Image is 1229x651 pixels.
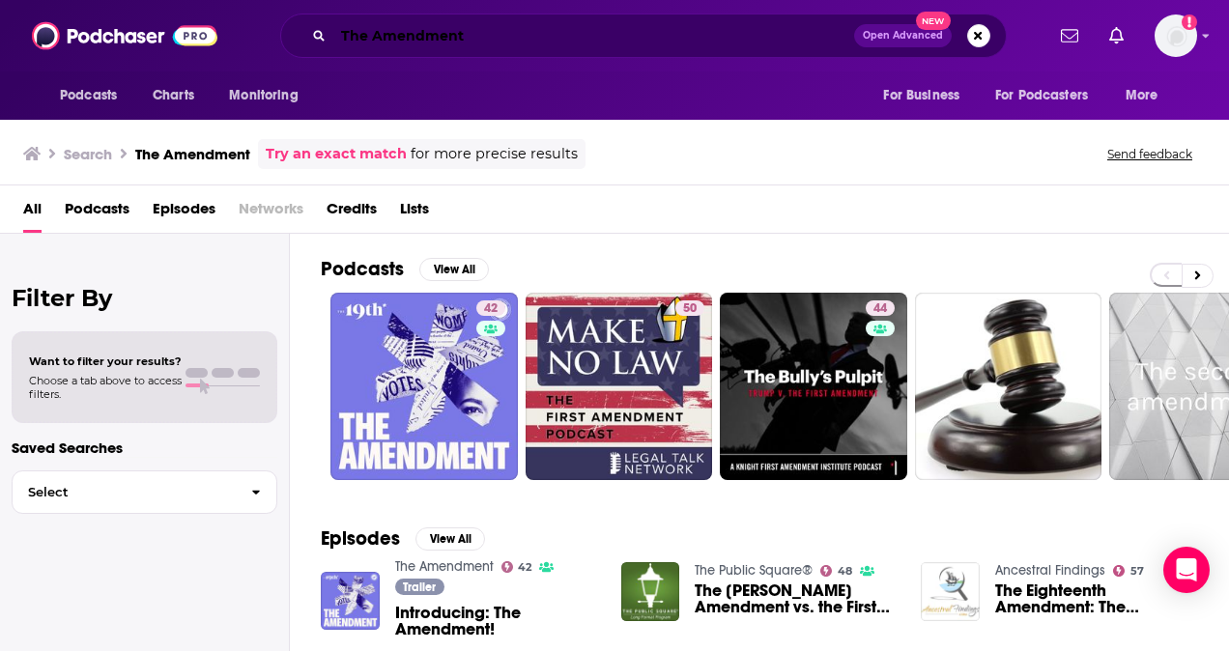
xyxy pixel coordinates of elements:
[330,293,518,480] a: 42
[327,193,377,233] a: Credits
[695,582,898,615] a: The Johnson Amendment vs. the First Amendment
[12,439,277,457] p: Saved Searches
[65,193,129,233] a: Podcasts
[476,300,505,316] a: 42
[995,82,1088,109] span: For Podcasters
[983,77,1116,114] button: open menu
[321,257,489,281] a: PodcastsView All
[140,77,206,114] a: Charts
[32,17,217,54] img: Podchaser - Follow, Share and Rate Podcasts
[820,565,852,577] a: 48
[321,257,404,281] h2: Podcasts
[621,562,680,621] img: The Johnson Amendment vs. the First Amendment
[1101,19,1131,52] a: Show notifications dropdown
[229,82,298,109] span: Monitoring
[873,299,887,319] span: 44
[403,581,436,593] span: Trailer
[1155,14,1197,57] img: User Profile
[995,582,1198,615] a: The Eighteenth Amendment: The Constitutional Amendments
[484,299,498,319] span: 42
[866,300,895,316] a: 44
[400,193,429,233] a: Lists
[1155,14,1197,57] span: Logged in as tessvanden
[838,567,852,576] span: 48
[280,14,1007,58] div: Search podcasts, credits, & more...
[266,143,407,165] a: Try an exact match
[1163,547,1210,593] div: Open Intercom Messenger
[883,82,959,109] span: For Business
[1182,14,1197,30] svg: Add a profile image
[1113,565,1144,577] a: 57
[153,82,194,109] span: Charts
[1101,146,1198,162] button: Send feedback
[518,563,531,572] span: 42
[13,486,236,498] span: Select
[12,470,277,514] button: Select
[46,77,142,114] button: open menu
[916,12,951,30] span: New
[870,77,984,114] button: open menu
[995,562,1105,579] a: Ancestral Findings
[675,300,704,316] a: 50
[60,82,117,109] span: Podcasts
[854,24,952,47] button: Open AdvancedNew
[215,77,323,114] button: open menu
[863,31,943,41] span: Open Advanced
[395,558,494,575] a: The Amendment
[695,562,813,579] a: The Public Square®
[720,293,907,480] a: 44
[1155,14,1197,57] button: Show profile menu
[135,145,250,163] h3: The Amendment
[501,561,532,573] a: 42
[695,582,898,615] span: The [PERSON_NAME] Amendment vs. the First Amendment
[23,193,42,233] a: All
[1126,82,1158,109] span: More
[921,562,980,621] img: The Eighteenth Amendment: The Constitutional Amendments
[321,572,380,631] img: Introducing: The Amendment!
[64,145,112,163] h3: Search
[411,143,578,165] span: for more precise results
[1053,19,1086,52] a: Show notifications dropdown
[321,526,400,551] h2: Episodes
[1112,77,1183,114] button: open menu
[415,527,485,551] button: View All
[526,293,713,480] a: 50
[321,526,485,551] a: EpisodesView All
[333,20,854,51] input: Search podcasts, credits, & more...
[29,354,182,368] span: Want to filter your results?
[239,193,303,233] span: Networks
[395,605,598,637] a: Introducing: The Amendment!
[153,193,215,233] a: Episodes
[29,374,182,401] span: Choose a tab above to access filters.
[12,284,277,312] h2: Filter By
[683,299,697,319] span: 50
[1130,567,1144,576] span: 57
[419,258,489,281] button: View All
